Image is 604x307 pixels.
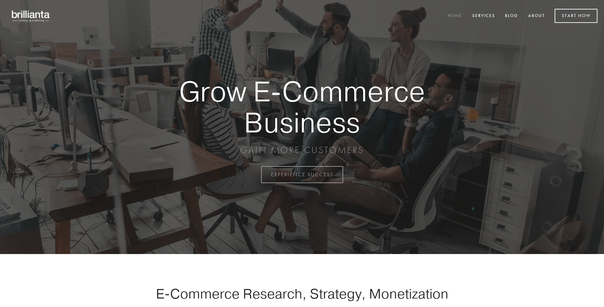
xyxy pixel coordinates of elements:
a: EXPERIENCE SUCCESS [261,166,343,183]
strong: Grow E-Commerce Business [156,76,448,138]
a: Blog [501,11,522,22]
img: brillianta - research, strategy, marketing [7,7,56,26]
h1: E-Commerce Research, Strategy, Monetization [135,285,469,302]
a: Start Now [555,9,597,23]
a: Home [444,11,466,22]
a: Services [468,11,499,22]
p: GAIN MORE CUSTOMERS [156,144,448,156]
a: About [524,11,549,22]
